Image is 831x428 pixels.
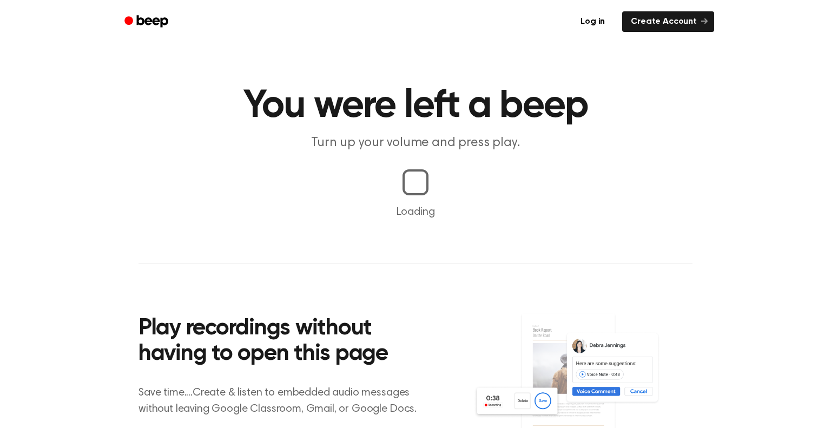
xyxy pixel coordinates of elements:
h2: Play recordings without having to open this page [138,316,430,367]
a: Beep [117,11,178,32]
p: Turn up your volume and press play. [208,134,623,152]
p: Save time....Create & listen to embedded audio messages without leaving Google Classroom, Gmail, ... [138,385,430,417]
a: Log in [570,9,616,34]
p: Loading [13,204,818,220]
a: Create Account [622,11,714,32]
h1: You were left a beep [138,87,692,126]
